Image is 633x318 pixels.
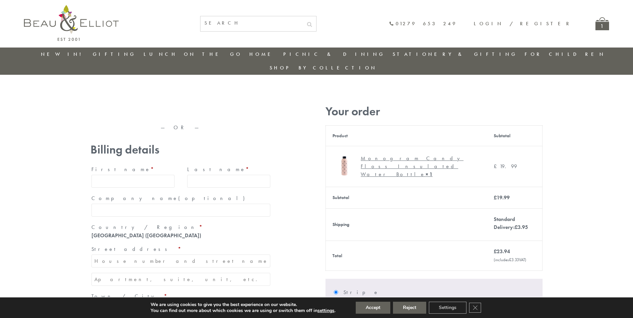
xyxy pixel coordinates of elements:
[90,125,271,131] p: — OR —
[332,153,480,180] a: Monogram Candy Floss Drinks Bottle Monogram Candy Floss Insulated Water Bottle× 1
[326,208,487,241] th: Shipping
[41,51,85,57] a: New in!
[325,105,543,118] h3: Your order
[200,16,303,30] input: SEARCH
[91,193,270,204] label: Company name
[91,273,270,286] input: Apartment, suite, unit, etc. (optional)
[494,194,497,201] span: £
[494,194,510,201] bdi: 19.99
[595,17,609,30] a: 1
[494,163,517,170] bdi: 19.99
[91,232,201,239] strong: [GEOGRAPHIC_DATA] ([GEOGRAPHIC_DATA])
[356,302,390,314] button: Accept
[326,187,487,208] th: Subtotal
[326,125,487,146] th: Product
[525,51,605,57] a: For Children
[151,308,335,314] p: You can find out more about which cookies we are using or switch them off in .
[93,51,136,57] a: Gifting
[487,125,543,146] th: Subtotal
[332,153,357,178] img: Monogram Candy Floss Drinks Bottle
[90,143,271,157] h3: Billing details
[91,244,270,255] label: Street address
[494,216,528,231] label: Standard Delivery:
[429,302,466,314] button: Settings
[317,308,334,314] button: settings
[389,21,457,27] a: 01279 653 249
[326,241,487,270] th: Total
[283,51,385,57] a: Picnic & Dining
[509,257,519,263] span: 3.33
[91,164,175,175] label: First name
[515,224,528,231] bdi: 3.95
[343,287,534,298] label: Stripe
[494,248,497,255] span: £
[187,164,270,175] label: Last name
[469,303,481,313] button: Close GDPR Cookie Banner
[178,195,249,202] span: (optional)
[270,64,377,71] a: Shop by collection
[144,51,242,57] a: Lunch On The Go
[474,20,572,27] a: Login / Register
[494,248,510,255] bdi: 23.94
[249,51,276,57] a: Home
[91,255,270,267] input: House number and street name
[494,257,526,263] small: (includes VAT)
[361,155,475,178] div: Monogram Candy Floss Insulated Water Bottle
[91,291,270,302] label: Town / City
[91,222,270,233] label: Country / Region
[426,171,433,178] strong: × 1
[151,302,335,308] p: We are using cookies to give you the best experience on our website.
[24,5,119,41] img: logo
[393,51,517,57] a: Stationery & Gifting
[494,163,500,170] span: £
[89,102,273,118] iframe: Secure express checkout frame
[509,257,511,263] span: £
[393,302,426,314] button: Reject
[515,224,518,231] span: £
